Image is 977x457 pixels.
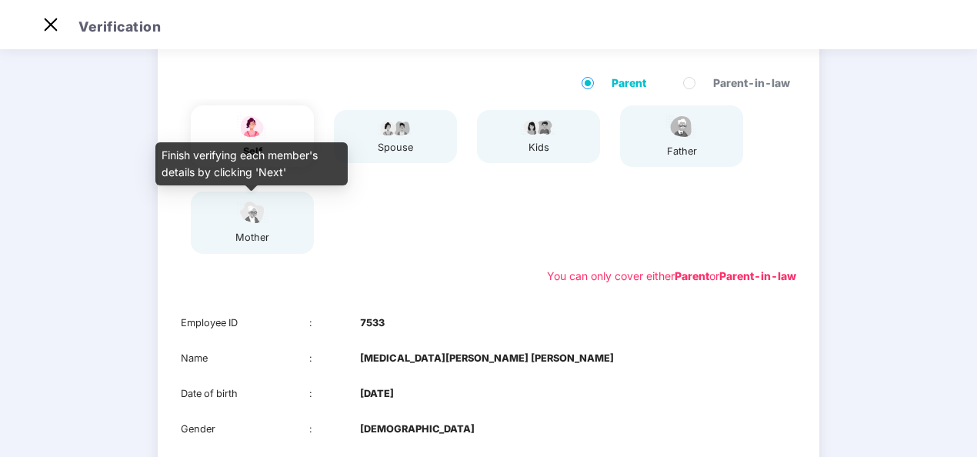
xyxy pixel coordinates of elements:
[360,386,394,402] b: [DATE]
[605,75,652,92] span: Parent
[309,422,361,437] div: :
[376,118,415,136] img: svg+xml;base64,PHN2ZyB4bWxucz0iaHR0cDovL3d3dy53My5vcmcvMjAwMC9zdmciIHdpZHRoPSI5Ny44OTciIGhlaWdodD...
[233,113,272,140] img: svg+xml;base64,PHN2ZyBpZD0iU3BvdXNlX2ljb24iIHhtbG5zPSJodHRwOi8vd3d3LnczLm9yZy8yMDAwL3N2ZyIgd2lkdG...
[360,351,614,366] b: [MEDICAL_DATA][PERSON_NAME] [PERSON_NAME]
[662,144,701,159] div: father
[519,140,558,155] div: kids
[360,315,385,331] b: 7533
[181,386,309,402] div: Date of birth
[309,351,361,366] div: :
[233,230,272,245] div: mother
[155,142,348,185] div: Finish verifying each member's details by clicking 'Next'
[181,351,309,366] div: Name
[233,199,272,226] img: svg+xml;base64,PHN2ZyB4bWxucz0iaHR0cDovL3d3dy53My5vcmcvMjAwMC9zdmciIHdpZHRoPSI1NCIgaGVpZ2h0PSIzOC...
[547,268,796,285] div: You can only cover either or
[309,386,361,402] div: :
[662,113,701,140] img: svg+xml;base64,PHN2ZyBpZD0iRmF0aGVyX2ljb24iIHhtbG5zPSJodHRwOi8vd3d3LnczLm9yZy8yMDAwL3N2ZyIgeG1sbn...
[360,422,475,437] b: [DEMOGRAPHIC_DATA]
[707,75,796,92] span: Parent-in-law
[376,140,415,155] div: spouse
[309,315,361,331] div: :
[181,315,309,331] div: Employee ID
[675,269,709,282] b: Parent
[719,269,796,282] b: Parent-in-law
[519,118,558,136] img: svg+xml;base64,PHN2ZyB4bWxucz0iaHR0cDovL3d3dy53My5vcmcvMjAwMC9zdmciIHdpZHRoPSI3OS4wMzciIGhlaWdodD...
[181,422,309,437] div: Gender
